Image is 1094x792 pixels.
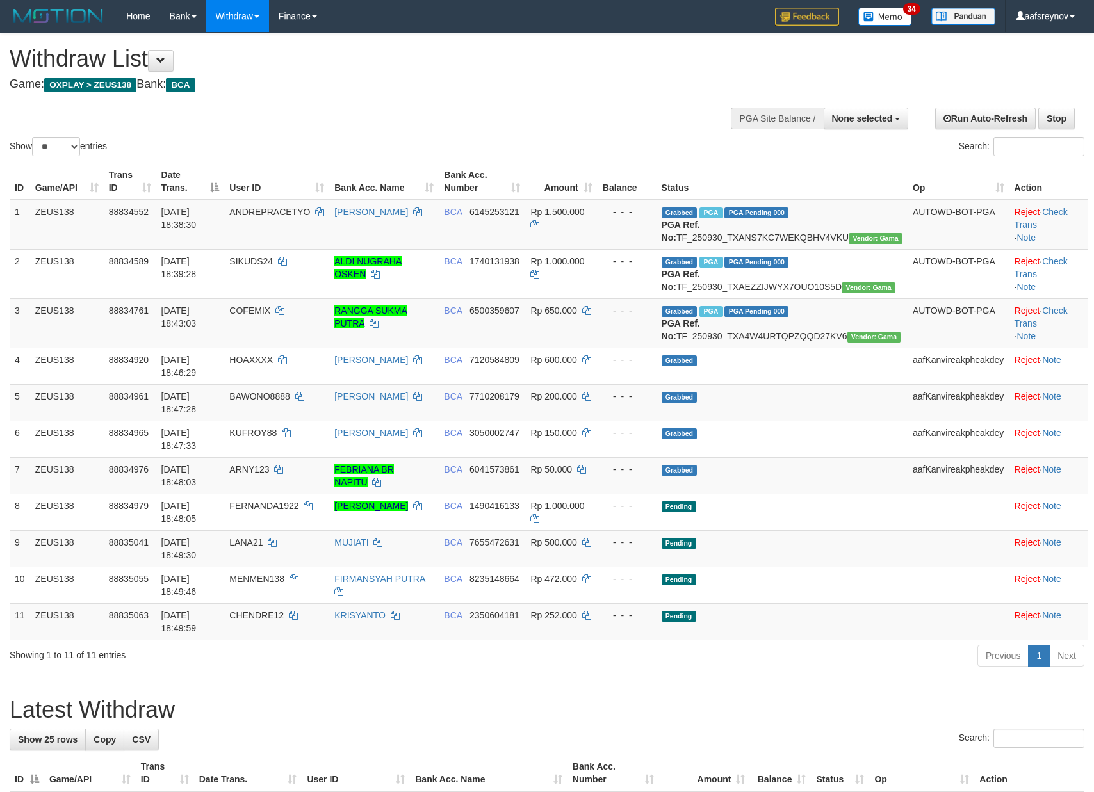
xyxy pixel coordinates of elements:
span: 88834965 [109,428,149,438]
th: Game/API: activate to sort column ascending [44,755,136,791]
a: KRISYANTO [334,610,386,620]
label: Search: [959,137,1084,156]
span: Grabbed [662,465,698,476]
h4: Game: Bank: [10,78,717,91]
span: Rp 252.000 [530,610,576,620]
span: CSV [132,734,151,745]
td: AUTOWD-BOT-PGA [908,200,1009,250]
span: ARNY123 [229,464,269,474]
span: [DATE] 18:46:29 [161,355,197,378]
th: ID: activate to sort column descending [10,755,44,791]
div: - - - [603,255,651,268]
div: - - - [603,304,651,317]
div: - - - [603,463,651,476]
a: Reject [1015,391,1040,401]
span: 88834920 [109,355,149,365]
td: aafKanvireakpheakdey [908,457,1009,494]
span: OXPLAY > ZEUS138 [44,78,136,92]
span: Vendor URL: https://trx31.1velocity.biz [842,282,895,293]
span: BCA [444,355,462,365]
a: Note [1017,331,1036,341]
span: 88834589 [109,256,149,266]
b: PGA Ref. No: [662,269,700,292]
span: Vendor URL: https://trx31.1velocity.biz [847,332,901,343]
span: Grabbed [662,207,698,218]
span: PGA Pending [724,257,788,268]
th: Bank Acc. Name: activate to sort column ascending [329,163,439,200]
a: [PERSON_NAME] [334,207,408,217]
a: Reject [1015,256,1040,266]
span: Show 25 rows [18,734,78,745]
a: Previous [977,645,1029,667]
span: KUFROY88 [229,428,277,438]
th: Amount: activate to sort column ascending [525,163,597,200]
a: Note [1042,464,1061,474]
th: Game/API: activate to sort column ascending [30,163,104,200]
td: TF_250930_TXANS7KC7WEKQBHV4VKU [657,200,908,250]
th: ID [10,163,30,200]
span: Copy 7120584809 to clipboard [469,355,519,365]
span: [DATE] 18:43:03 [161,305,197,328]
span: Copy 6500359607 to clipboard [469,305,519,316]
th: Trans ID: activate to sort column ascending [136,755,194,791]
a: Note [1042,574,1061,584]
span: HOAXXXX [229,355,273,365]
span: [DATE] 18:49:46 [161,574,197,597]
a: Note [1042,428,1061,438]
span: [DATE] 18:38:30 [161,207,197,230]
a: [PERSON_NAME] [334,501,408,511]
td: 2 [10,249,30,298]
td: ZEUS138 [30,530,104,567]
td: 4 [10,348,30,384]
td: ZEUS138 [30,298,104,348]
td: · [1009,457,1088,494]
a: Run Auto-Refresh [935,108,1036,129]
span: Rp 1.000.000 [530,256,584,266]
span: COFEMIX [229,305,270,316]
th: Status [657,163,908,200]
th: Op: activate to sort column ascending [908,163,1009,200]
a: 1 [1028,645,1050,667]
span: Grabbed [662,257,698,268]
td: 3 [10,298,30,348]
td: · [1009,603,1088,640]
span: [DATE] 18:39:28 [161,256,197,279]
th: Trans ID: activate to sort column ascending [104,163,156,200]
span: Rp 500.000 [530,537,576,547]
td: ZEUS138 [30,249,104,298]
td: ZEUS138 [30,494,104,530]
span: Rp 150.000 [530,428,576,438]
span: 88834761 [109,305,149,316]
td: ZEUS138 [30,567,104,603]
span: Rp 1.500.000 [530,207,584,217]
span: Rp 472.000 [530,574,576,584]
th: Action [974,755,1084,791]
span: None selected [832,113,893,124]
span: 88835055 [109,574,149,584]
span: Grabbed [662,392,698,403]
td: ZEUS138 [30,603,104,640]
span: Copy 8235148664 to clipboard [469,574,519,584]
img: panduan.png [931,8,995,25]
td: · [1009,494,1088,530]
th: Date Trans.: activate to sort column ascending [194,755,302,791]
span: 34 [903,3,920,15]
span: Pending [662,611,696,622]
td: TF_250930_TXA4W4URTQPZQQD27KV6 [657,298,908,348]
th: Balance: activate to sort column ascending [750,755,811,791]
span: Marked by aafsolysreylen [699,207,722,218]
div: - - - [603,206,651,218]
td: aafKanvireakpheakdey [908,384,1009,421]
span: Pending [662,574,696,585]
span: BCA [166,78,195,92]
td: 6 [10,421,30,457]
span: 88834979 [109,501,149,511]
h1: Latest Withdraw [10,697,1084,723]
span: Rp 600.000 [530,355,576,365]
a: MUJIATI [334,537,368,547]
span: [DATE] 18:47:28 [161,391,197,414]
a: Note [1042,391,1061,401]
a: [PERSON_NAME] [334,428,408,438]
td: AUTOWD-BOT-PGA [908,298,1009,348]
td: · · [1009,298,1088,348]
